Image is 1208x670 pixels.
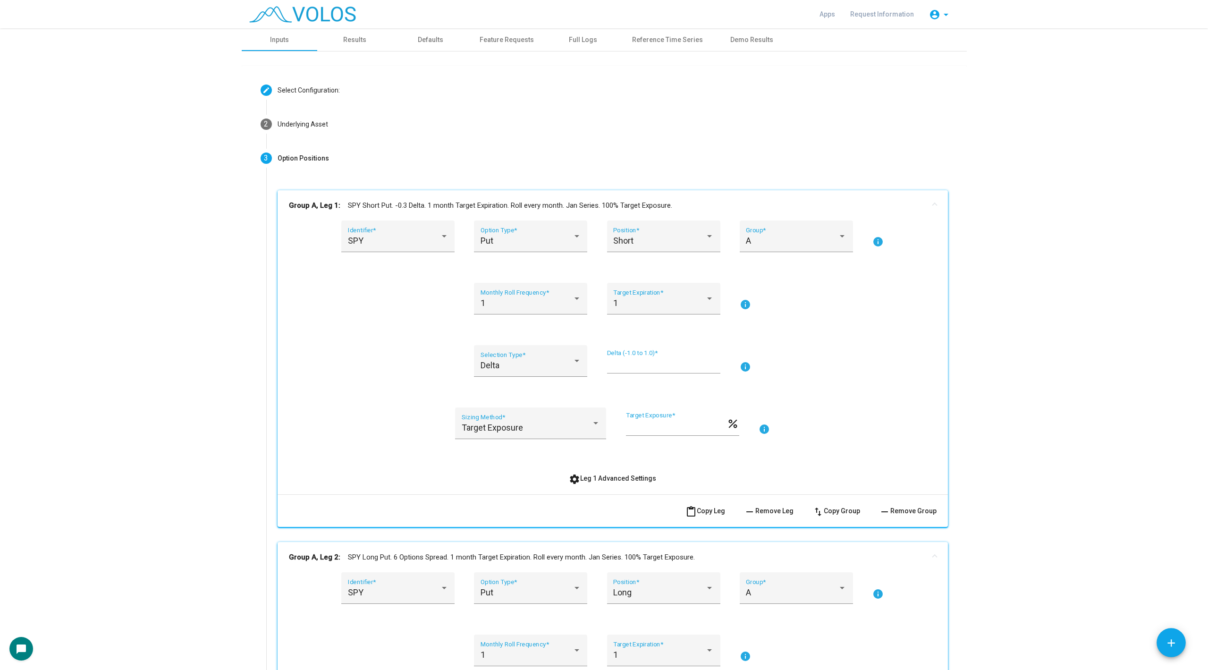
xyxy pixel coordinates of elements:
span: A [746,236,751,246]
mat-icon: add [1165,637,1177,649]
mat-icon: content_paste [685,506,697,517]
span: Delta [481,360,499,370]
span: 1 [613,650,618,660]
mat-icon: chat_bubble [16,644,27,655]
span: Apps [819,10,835,18]
mat-icon: info [872,588,884,600]
mat-icon: info [740,651,751,662]
span: 1 [481,650,485,660]
button: Remove Leg [736,502,801,519]
button: Remove Group [871,502,944,519]
b: Group A, Leg 1: [289,200,340,211]
div: Option Positions [278,153,329,163]
span: Copy Group [812,507,860,515]
b: Group A, Leg 2: [289,552,340,563]
span: 1 [481,298,485,308]
div: Feature Requests [480,35,534,45]
span: Request Information [850,10,914,18]
span: Leg 1 Advanced Settings [569,475,656,482]
button: Add icon [1157,628,1186,657]
span: Long [613,587,632,597]
div: Full Logs [569,35,597,45]
span: Short [613,236,634,246]
span: Remove Group [879,507,937,515]
div: Group A, Leg 1:SPY Short Put. -0.3 Delta. 1 month Target Expiration. Roll every month. Jan Series... [278,221,948,527]
mat-expansion-panel-header: Group A, Leg 2:SPY Long Put. 6 Options Spread. 1 month Target Expiration. Roll every month. Jan S... [278,542,948,572]
div: Inputs [270,35,289,45]
div: Results [343,35,366,45]
span: Copy Leg [685,507,725,515]
mat-icon: remove [744,506,755,517]
mat-expansion-panel-header: Group A, Leg 1:SPY Short Put. -0.3 Delta. 1 month Target Expiration. Roll every month. Jan Series... [278,190,948,221]
span: A [746,587,751,597]
div: Reference Time Series [632,35,703,45]
mat-icon: remove [879,506,890,517]
span: Remove Leg [744,507,794,515]
mat-icon: create [262,86,270,94]
span: SPY [348,587,363,597]
div: Select Configuration: [278,85,340,95]
span: Put [481,236,493,246]
div: Defaults [418,35,443,45]
div: Underlying Asset [278,119,328,129]
span: 3 [264,153,268,162]
mat-icon: account_circle [929,9,940,20]
mat-panel-title: SPY Short Put. -0.3 Delta. 1 month Target Expiration. Roll every month. Jan Series. 100% Target E... [289,200,925,211]
button: Copy Group [805,502,868,519]
span: Target Exposure [462,423,523,433]
mat-icon: swap_vert [812,506,824,517]
mat-icon: info [872,236,884,247]
mat-icon: percent [726,417,739,428]
span: 1 [613,298,618,308]
mat-panel-title: SPY Long Put. 6 Options Spread. 1 month Target Expiration. Roll every month. Jan Series. 100% Tar... [289,552,925,563]
span: 2 [264,119,268,128]
mat-icon: info [759,424,770,435]
a: Request Information [843,6,921,23]
span: SPY [348,236,363,246]
span: Put [481,587,493,597]
mat-icon: arrow_drop_down [940,9,952,20]
a: Apps [812,6,843,23]
mat-icon: settings [569,474,580,485]
button: Copy Leg [678,502,733,519]
mat-icon: info [740,361,751,373]
button: Leg 1 Advanced Settings [561,470,664,487]
div: Demo Results [730,35,773,45]
mat-icon: info [740,299,751,310]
